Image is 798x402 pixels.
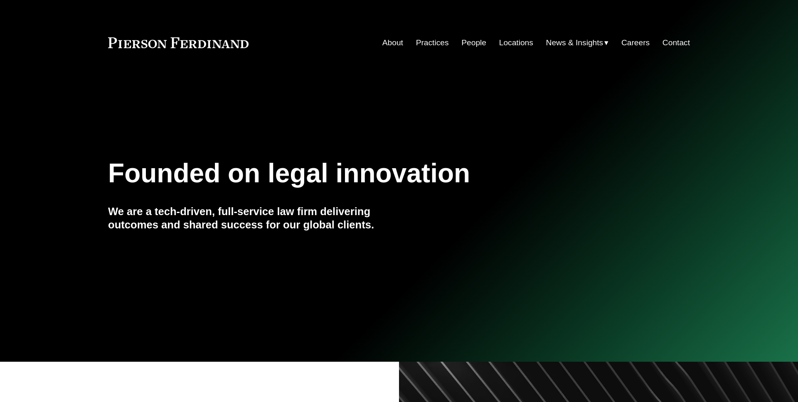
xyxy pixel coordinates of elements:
a: About [382,35,403,51]
a: Locations [499,35,533,51]
a: Careers [621,35,650,51]
h4: We are a tech-driven, full-service law firm delivering outcomes and shared success for our global... [108,205,399,232]
h1: Founded on legal innovation [108,158,593,189]
a: folder dropdown [546,35,609,51]
a: People [461,35,486,51]
a: Practices [416,35,449,51]
span: News & Insights [546,36,603,50]
a: Contact [663,35,690,51]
